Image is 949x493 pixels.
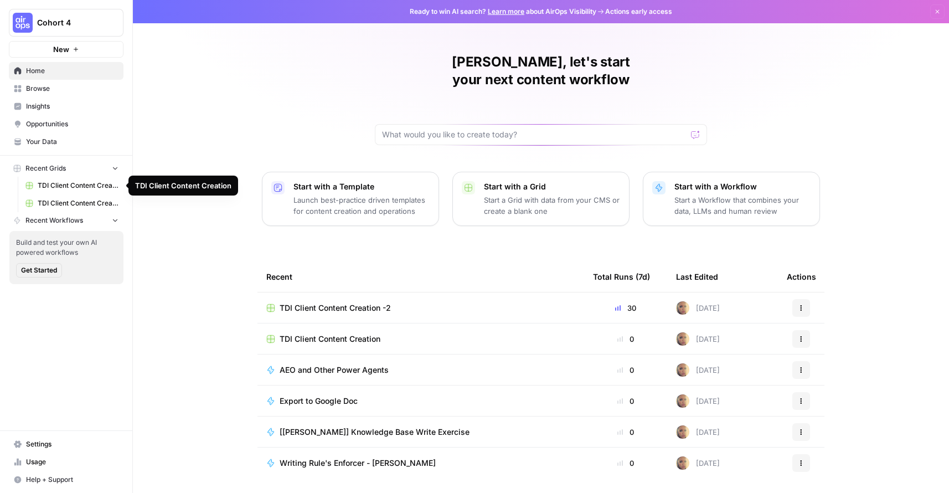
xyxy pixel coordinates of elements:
[593,396,658,407] div: 0
[676,394,720,408] div: [DATE]
[9,160,123,177] button: Recent Grids
[676,301,689,315] img: rpnue5gqhgwwz5ulzsshxcaclga5
[9,133,123,151] a: Your Data
[262,172,439,226] button: Start with a TemplateLaunch best-practice driven templates for content creation and operations
[21,265,57,275] span: Get Started
[676,425,689,439] img: rpnue5gqhgwwz5ulzsshxcaclga5
[484,181,620,192] p: Start with a Grid
[674,181,811,192] p: Start with a Workflow
[26,439,118,449] span: Settings
[16,263,62,278] button: Get Started
[674,194,811,217] p: Start a Workflow that combines your data, LLMs and human review
[9,435,123,453] a: Settings
[280,396,358,407] span: Export to Google Doc
[676,301,720,315] div: [DATE]
[26,137,118,147] span: Your Data
[9,471,123,489] button: Help + Support
[26,457,118,467] span: Usage
[676,261,718,292] div: Last Edited
[280,364,389,376] span: AEO and Other Power Agents
[293,181,430,192] p: Start with a Template
[266,261,575,292] div: Recent
[266,458,575,469] a: Writing Rule's Enforcer - [PERSON_NAME]
[9,212,123,229] button: Recent Workflows
[452,172,630,226] button: Start with a GridStart a Grid with data from your CMS or create a blank one
[13,13,33,33] img: Cohort 4 Logo
[37,17,104,28] span: Cohort 4
[593,364,658,376] div: 0
[280,458,436,469] span: Writing Rule's Enforcer - [PERSON_NAME]
[484,194,620,217] p: Start a Grid with data from your CMS or create a blank one
[9,115,123,133] a: Opportunities
[676,363,689,377] img: rpnue5gqhgwwz5ulzsshxcaclga5
[26,101,118,111] span: Insights
[53,44,69,55] span: New
[787,261,816,292] div: Actions
[9,80,123,97] a: Browse
[280,427,470,438] span: [[PERSON_NAME]] Knowledge Base Write Exercise
[593,427,658,438] div: 0
[676,394,689,408] img: rpnue5gqhgwwz5ulzsshxcaclga5
[676,363,720,377] div: [DATE]
[26,66,118,76] span: Home
[593,458,658,469] div: 0
[293,194,430,217] p: Launch best-practice driven templates for content creation and operations
[38,181,118,191] span: TDI Client Content Creation
[280,333,380,345] span: TDI Client Content Creation
[410,7,596,17] span: Ready to win AI search? about AirOps Visibility
[266,302,575,314] a: TDI Client Content Creation -2
[20,177,123,194] a: TDI Client Content Creation
[9,9,123,37] button: Workspace: Cohort 4
[643,172,820,226] button: Start with a WorkflowStart a Workflow that combines your data, LLMs and human review
[676,456,689,470] img: rpnue5gqhgwwz5ulzsshxcaclga5
[135,180,231,191] div: TDI Client Content Creation
[16,238,117,258] span: Build and test your own AI powered workflows
[9,62,123,80] a: Home
[20,194,123,212] a: TDI Client Content Creation -2
[25,163,66,173] span: Recent Grids
[676,425,720,439] div: [DATE]
[676,332,720,346] div: [DATE]
[593,302,658,314] div: 30
[375,53,707,89] h1: [PERSON_NAME], let's start your next content workflow
[676,332,689,346] img: rpnue5gqhgwwz5ulzsshxcaclga5
[9,97,123,115] a: Insights
[676,456,720,470] div: [DATE]
[593,333,658,345] div: 0
[26,119,118,129] span: Opportunities
[266,333,575,345] a: TDI Client Content Creation
[605,7,672,17] span: Actions early access
[26,84,118,94] span: Browse
[280,302,391,314] span: TDI Client Content Creation -2
[266,427,575,438] a: [[PERSON_NAME]] Knowledge Base Write Exercise
[9,41,123,58] button: New
[38,198,118,208] span: TDI Client Content Creation -2
[25,215,83,225] span: Recent Workflows
[488,7,524,16] a: Learn more
[266,364,575,376] a: AEO and Other Power Agents
[266,396,575,407] a: Export to Google Doc
[382,129,687,140] input: What would you like to create today?
[26,475,118,485] span: Help + Support
[593,261,650,292] div: Total Runs (7d)
[9,453,123,471] a: Usage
